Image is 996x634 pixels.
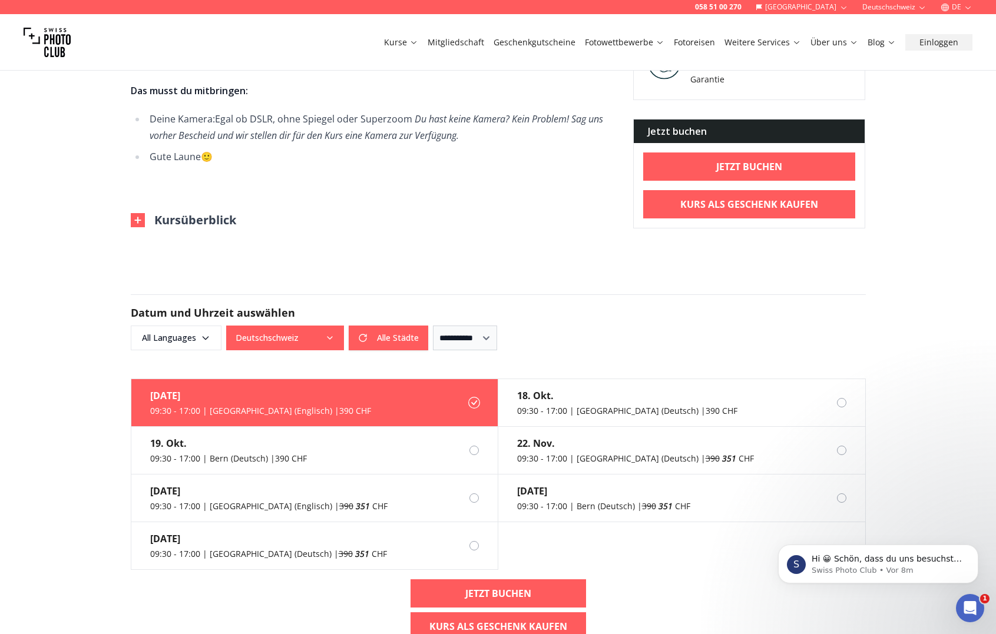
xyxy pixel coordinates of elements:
[690,61,790,85] div: Zertifiziert, Geld-zurück-Garantie
[643,152,856,181] a: Jetzt buchen
[724,36,801,48] a: Weitere Services
[339,500,353,512] span: 390
[131,213,145,227] img: Outline Close
[810,36,858,48] a: Über uns
[146,111,614,144] li: Deine Kamera:
[349,326,428,350] button: Alle Städte
[150,405,371,417] div: 09:30 - 17:00 | [GEOGRAPHIC_DATA] (Englisch) | 390 CHF
[695,2,742,12] a: 058 51 00 270
[150,484,388,498] div: [DATE]
[215,112,412,125] span: Egal ob DSLR, ohne Spiegel oder Superzoom
[150,532,387,546] div: [DATE]
[680,197,818,211] b: Kurs als Geschenk kaufen
[356,500,370,512] em: 351
[722,453,736,464] em: 351
[716,160,782,174] b: Jetzt buchen
[956,594,984,622] iframe: Intercom live chat
[150,453,307,464] div: 09:30 - 17:00 | Bern (Deutsch) | 390 CHF
[863,34,901,51] button: Blog
[517,500,690,512] div: 09:30 - 17:00 | Bern (Deutsch) | CHF
[806,34,863,51] button: Über uns
[517,389,737,403] div: 18. Okt.
[429,619,567,633] b: Kurs als Geschenk kaufen
[517,484,690,498] div: [DATE]
[517,453,754,464] div: 09:30 - 17:00 | [GEOGRAPHIC_DATA] (Deutsch) | CHF
[146,148,614,165] li: Gute Laune
[131,212,236,228] button: Kursüberblick
[131,304,866,321] h2: Datum und Uhrzeit auswählen
[411,579,586,608] a: Jetzt buchen
[669,34,720,51] button: Fotoreisen
[580,34,669,51] button: Fotowettbewerbe
[634,120,865,143] div: Jetzt buchen
[720,34,806,51] button: Weitere Services
[642,500,656,512] span: 390
[150,389,371,403] div: [DATE]
[226,326,344,350] button: Deutschschweiz
[379,34,423,51] button: Kurse
[133,327,220,348] span: All Languages
[643,190,856,218] a: Kurs als Geschenk kaufen
[760,520,996,602] iframe: Intercom notifications Nachricht
[150,436,307,450] div: 19. Okt.
[517,436,754,450] div: 22. Nov.
[905,34,972,51] button: Einloggen
[659,500,673,512] em: 351
[339,548,353,559] span: 390
[201,150,213,163] span: 🙂
[585,36,664,48] a: Fotowettbewerbe
[355,548,369,559] em: 351
[131,84,248,97] strong: Das musst du mitbringen:
[980,594,990,603] span: 1
[706,453,720,464] span: 390
[384,36,418,48] a: Kurse
[494,36,575,48] a: Geschenkgutscheine
[423,34,489,51] button: Mitgliedschaft
[150,500,388,512] div: 09:30 - 17:00 | [GEOGRAPHIC_DATA] (Englisch) | CHF
[150,548,387,560] div: 09:30 - 17:00 | [GEOGRAPHIC_DATA] (Deutsch) | CHF
[465,586,531,600] b: Jetzt buchen
[674,36,715,48] a: Fotoreisen
[489,34,580,51] button: Geschenkgutscheine
[24,19,71,66] img: Swiss photo club
[131,326,221,350] button: All Languages
[868,36,896,48] a: Blog
[517,405,737,417] div: 09:30 - 17:00 | [GEOGRAPHIC_DATA] (Deutsch) | 390 CHF
[428,36,484,48] a: Mitgliedschaft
